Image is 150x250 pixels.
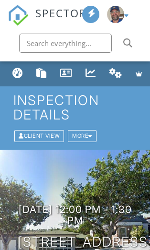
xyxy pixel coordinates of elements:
[82,65,99,83] a: Metrics
[33,65,50,83] a: Templates
[13,204,137,227] h3: [DATE] 12:00 pm - 1:30 pm
[14,130,64,142] div: Client View
[35,5,95,20] span: SPECTORA
[8,5,29,26] img: The Best Home Inspection Software - Spectora
[68,130,96,142] div: More
[13,93,136,123] h1: Inspection Details
[9,65,26,83] a: Dashboard
[132,65,146,83] a: Advanced
[19,34,112,53] input: Search everything...
[8,14,95,33] a: SPECTORA
[107,6,124,23] img: me_thumb.jpg
[13,132,67,139] a: Client View
[57,65,75,83] a: Contacts
[106,65,126,83] a: Automations (Basic)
